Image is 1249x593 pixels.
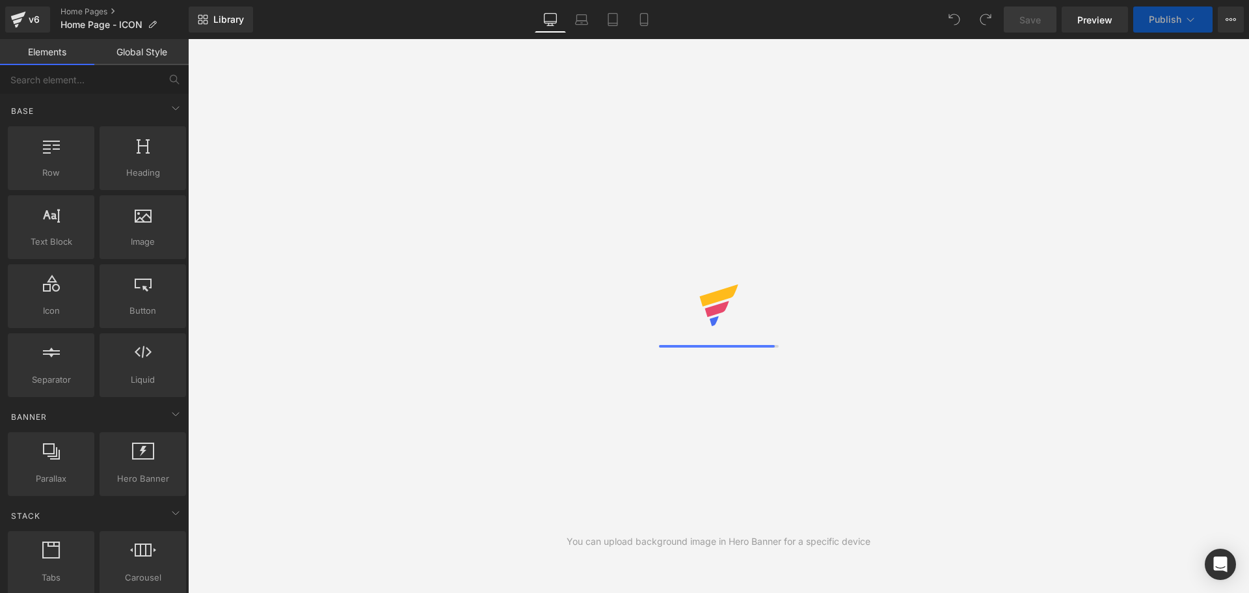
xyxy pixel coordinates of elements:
span: Parallax [12,472,90,486]
span: Save [1019,13,1041,27]
a: New Library [189,7,253,33]
span: Hero Banner [103,472,182,486]
span: Row [12,166,90,180]
span: Liquid [103,373,182,387]
span: Home Page - ICON [60,20,142,30]
span: Publish [1149,14,1181,25]
span: Library [213,14,244,25]
button: Redo [973,7,999,33]
span: Image [103,235,182,249]
span: Separator [12,373,90,387]
span: Text Block [12,235,90,249]
button: Undo [941,7,967,33]
span: Banner [10,411,48,423]
a: Desktop [535,7,566,33]
div: v6 [26,11,42,28]
a: Laptop [566,7,597,33]
span: Tabs [12,571,90,585]
span: Base [10,105,35,117]
span: Icon [12,304,90,318]
span: Heading [103,166,182,180]
a: Home Pages [60,7,189,17]
button: More [1218,7,1244,33]
span: Button [103,304,182,318]
a: Preview [1062,7,1128,33]
a: Tablet [597,7,628,33]
div: Open Intercom Messenger [1205,549,1236,580]
a: v6 [5,7,50,33]
span: Carousel [103,571,182,585]
div: You can upload background image in Hero Banner for a specific device [567,534,870,549]
span: Stack [10,510,42,522]
button: Publish [1133,7,1213,33]
span: Preview [1077,13,1112,27]
a: Global Style [94,39,189,65]
a: Mobile [628,7,660,33]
